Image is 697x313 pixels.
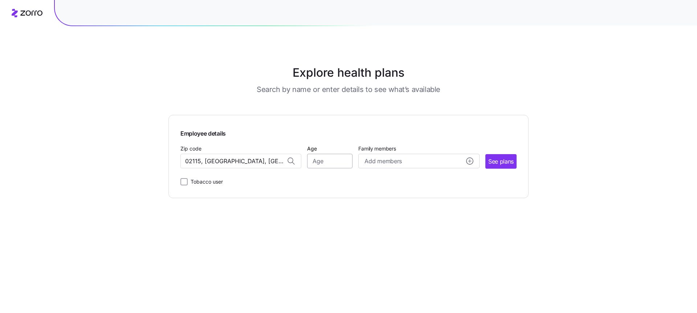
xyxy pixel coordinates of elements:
input: Age [307,154,352,168]
input: Zip code [180,154,301,168]
span: Employee details [180,127,226,138]
span: Add members [364,157,402,166]
button: Add membersadd icon [358,154,479,168]
span: Family members [358,145,479,152]
button: See plans [485,154,517,169]
svg: add icon [466,157,473,165]
h1: Explore health plans [187,64,511,81]
span: See plans [488,157,514,166]
label: Tobacco user [188,177,223,186]
label: Zip code [180,145,201,153]
label: Age [307,145,317,153]
h3: Search by name or enter details to see what’s available [257,84,440,95]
